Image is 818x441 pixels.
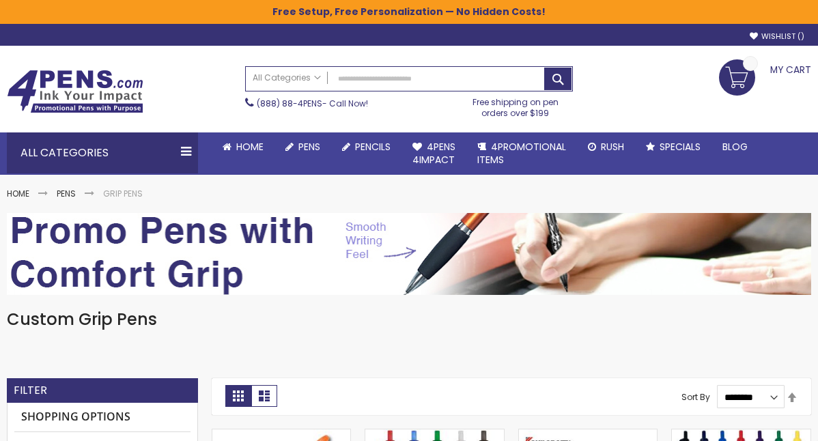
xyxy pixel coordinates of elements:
h1: Custom Grip Pens [7,309,811,330]
a: Skilcraft Zebra Click-Action Gel Pen [519,429,658,440]
a: Pencils [331,132,401,162]
label: Sort By [681,391,710,403]
a: Blog [711,132,759,162]
a: Home [212,132,274,162]
a: Specials [635,132,711,162]
span: Pencils [355,140,391,154]
a: Allentown Click-Action Ballpoint Pen [365,429,504,440]
img: Grip Pens [7,213,811,295]
span: Blog [722,140,748,154]
a: Rush [577,132,635,162]
span: Pens [298,140,320,154]
span: 4PROMOTIONAL ITEMS [477,140,566,167]
span: All Categories [253,72,321,83]
strong: Filter [14,383,47,398]
a: Wishlist [750,31,804,42]
span: 4Pens 4impact [412,140,455,167]
strong: Grip Pens [103,188,143,199]
a: Home [7,188,29,199]
a: Pens [57,188,76,199]
span: - Call Now! [257,98,368,109]
strong: Grid [225,385,251,407]
a: All Categories [246,67,328,89]
strong: Shopping Options [14,403,191,432]
div: All Categories [7,132,198,173]
span: Specials [660,140,701,154]
a: Personalized Pen & Highlighter Combo [212,429,351,440]
img: 4Pens Custom Pens and Promotional Products [7,70,143,113]
a: 4Pens4impact [401,132,466,175]
a: Pens [274,132,331,162]
span: Home [236,140,264,154]
div: Free shipping on pen orders over $199 [458,91,572,119]
a: 4PROMOTIONALITEMS [466,132,577,175]
a: Rally Value Click Colored Grip Pen White Body [672,429,810,440]
a: (888) 88-4PENS [257,98,322,109]
span: Rush [601,140,624,154]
